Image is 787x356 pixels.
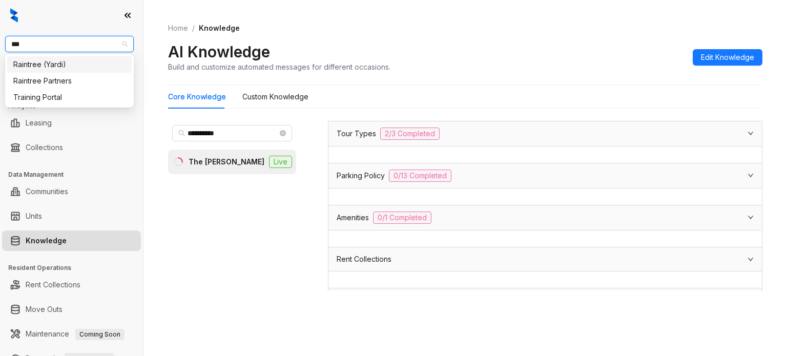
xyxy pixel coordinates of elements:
[192,23,195,34] li: /
[13,92,126,103] div: Training Portal
[2,299,141,320] li: Move Outs
[269,156,292,168] span: Live
[26,137,63,158] a: Collections
[8,170,143,179] h3: Data Management
[337,254,391,265] span: Rent Collections
[748,256,754,262] span: expanded
[166,23,190,34] a: Home
[26,299,63,320] a: Move Outs
[26,231,67,251] a: Knowledge
[7,73,132,89] div: Raintree Partners
[26,181,68,202] a: Communities
[280,130,286,136] span: close-circle
[748,172,754,178] span: expanded
[26,113,52,133] a: Leasing
[328,247,762,271] div: Rent Collections
[13,59,126,70] div: Raintree (Yardi)
[10,8,18,23] img: logo
[75,329,125,340] span: Coming Soon
[337,212,369,223] span: Amenities
[693,49,762,66] button: Edit Knowledge
[389,170,451,182] span: 0/13 Completed
[337,128,376,139] span: Tour Types
[8,263,143,273] h3: Resident Operations
[328,163,762,188] div: Parking Policy0/13 Completed
[2,181,141,202] li: Communities
[380,128,440,140] span: 2/3 Completed
[189,156,264,167] div: The [PERSON_NAME]
[7,89,132,106] div: Training Portal
[199,24,240,32] span: Knowledge
[748,130,754,136] span: expanded
[168,91,226,102] div: Core Knowledge
[242,91,308,102] div: Custom Knowledge
[26,206,42,226] a: Units
[2,231,141,251] li: Knowledge
[13,75,126,87] div: Raintree Partners
[2,206,141,226] li: Units
[178,130,185,137] span: search
[2,137,141,158] li: Collections
[168,61,390,72] div: Build and customize automated messages for different occasions.
[328,288,762,312] div: Leasing Options
[337,170,385,181] span: Parking Policy
[2,113,141,133] li: Leasing
[7,56,132,73] div: Raintree (Yardi)
[328,205,762,230] div: Amenities0/1 Completed
[701,52,754,63] span: Edit Knowledge
[2,69,141,89] li: Leads
[328,121,762,146] div: Tour Types2/3 Completed
[373,212,431,224] span: 0/1 Completed
[2,275,141,295] li: Rent Collections
[168,42,270,61] h2: AI Knowledge
[26,275,80,295] a: Rent Collections
[748,214,754,220] span: expanded
[2,324,141,344] li: Maintenance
